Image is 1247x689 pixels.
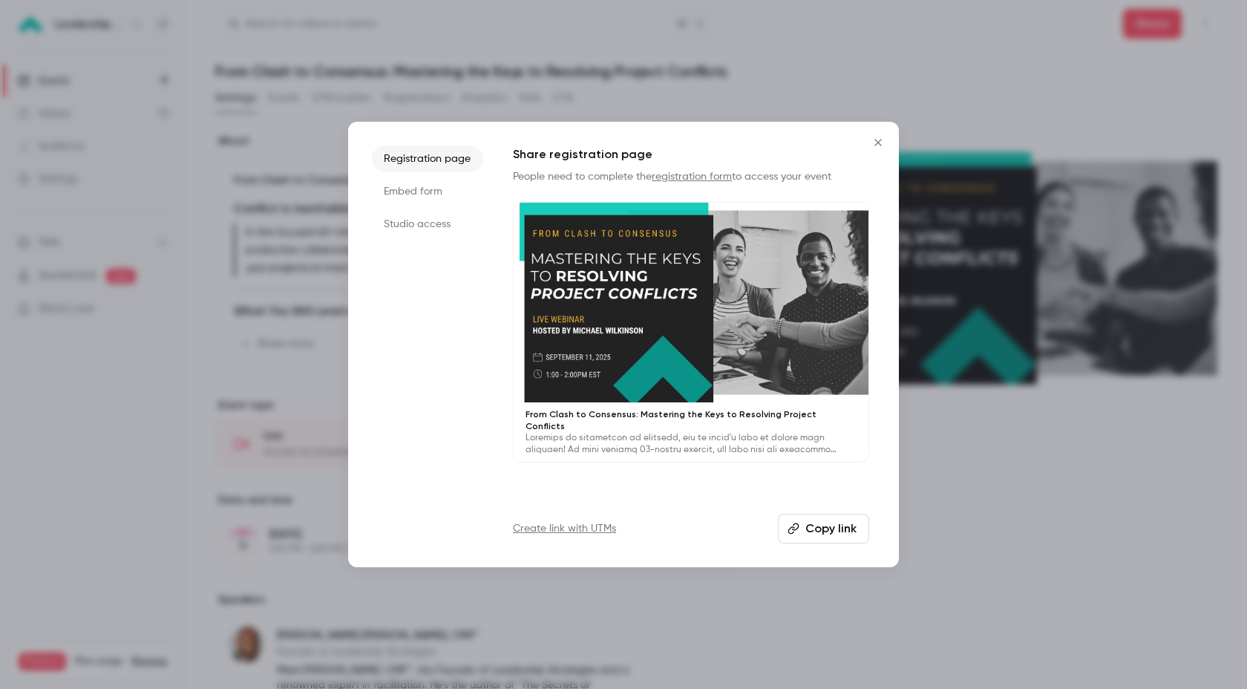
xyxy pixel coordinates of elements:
[778,514,869,543] button: Copy link
[526,432,857,456] p: Loremips do sitametcon ad elitsedd, eiu te incid'u labo et dolore magn aliquaen! Ad mini veniamq ...
[372,211,483,238] li: Studio access
[513,169,869,184] p: People need to complete the to access your event
[513,202,869,463] a: From Clash to Consensus: Mastering the Keys to Resolving Project ConflictsLoremips do sitametcon ...
[513,521,616,536] a: Create link with UTMs
[372,178,483,205] li: Embed form
[372,146,483,172] li: Registration page
[526,408,857,432] p: From Clash to Consensus: Mastering the Keys to Resolving Project Conflicts
[652,172,732,182] a: registration form
[863,128,893,157] button: Close
[513,146,869,163] h1: Share registration page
